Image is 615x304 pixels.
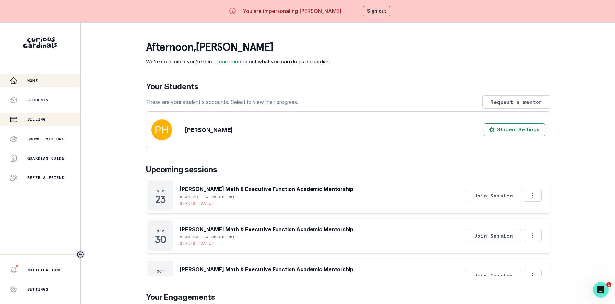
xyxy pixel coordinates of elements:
[27,136,65,141] p: Browse Mentors
[482,95,550,109] button: Request a mentor
[466,229,521,242] button: Join Session
[146,41,331,54] p: afternoon , [PERSON_NAME]
[27,156,65,161] p: Guardian Guide
[155,236,166,243] p: 30
[180,234,235,240] p: 5:00 PM - 6:00 PM PDT
[185,126,233,134] p: [PERSON_NAME]
[524,189,542,202] button: Options
[27,175,65,180] p: Refer a friend
[27,287,49,292] p: Settings
[180,225,353,233] p: [PERSON_NAME] Math & Executive Function Academic Mentorship
[180,185,353,193] p: [PERSON_NAME] Math & Executive Function Academic Mentorship
[157,188,165,194] p: Sep
[466,269,521,283] button: Join Session
[23,37,57,48] img: Curious Cardinals Logo
[363,6,390,16] button: Sign out
[27,78,38,83] p: Home
[157,269,165,274] p: Oct
[146,58,331,65] p: We're so excited you're here. about what you can do as a guardian.
[76,250,85,259] button: Toggle sidebar
[243,7,341,15] p: You are impersonating [PERSON_NAME]
[27,267,62,273] p: Notifications
[151,119,172,140] img: svg
[524,269,542,282] button: Options
[180,194,235,199] p: 5:00 PM - 6:00 PM PDT
[606,282,611,287] span: 1
[180,201,214,206] p: Starts [DATE]
[27,97,49,103] p: Students
[466,189,521,202] button: Join Session
[593,282,609,298] iframe: Intercom live chat
[216,58,243,65] a: Learn more
[146,98,298,106] p: These are your student's accounts. Select to view their progress.
[484,123,545,136] button: Student Settings
[180,265,353,273] p: [PERSON_NAME] Math & Executive Function Academic Mentorship
[146,291,550,303] p: Your Engagements
[146,164,550,175] p: Upcoming sessions
[27,117,46,122] p: Billing
[180,275,235,280] p: 5:00 PM - 6:00 PM PDT
[180,241,214,246] p: Starts [DATE]
[155,196,165,203] p: 23
[157,229,165,234] p: Sep
[146,81,550,93] p: Your Students
[524,229,542,242] button: Options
